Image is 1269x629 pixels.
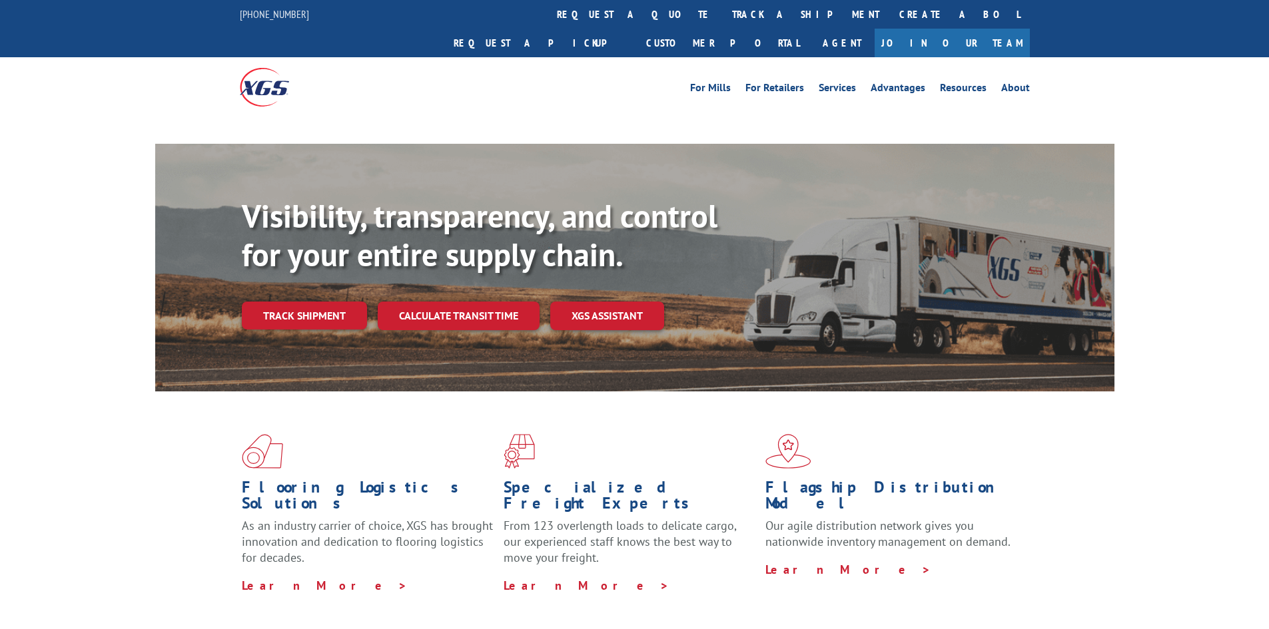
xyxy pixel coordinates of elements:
a: Learn More > [765,562,931,577]
h1: Flooring Logistics Solutions [242,479,494,518]
a: About [1001,83,1030,97]
a: Request a pickup [444,29,636,57]
a: Services [819,83,856,97]
a: Calculate transit time [378,302,540,330]
a: Join Our Team [875,29,1030,57]
img: xgs-icon-focused-on-flooring-red [504,434,535,469]
h1: Flagship Distribution Model [765,479,1017,518]
a: Learn More > [242,578,408,593]
a: Track shipment [242,302,367,329]
span: Our agile distribution network gives you nationwide inventory management on demand. [765,518,1011,549]
img: xgs-icon-flagship-distribution-model-red [765,434,811,469]
a: Customer Portal [636,29,809,57]
a: Learn More > [504,578,669,593]
a: For Retailers [745,83,804,97]
a: Advantages [871,83,925,97]
h1: Specialized Freight Experts [504,479,755,518]
span: As an industry carrier of choice, XGS has brought innovation and dedication to flooring logistics... [242,518,493,565]
a: Agent [809,29,875,57]
b: Visibility, transparency, and control for your entire supply chain. [242,195,717,275]
a: [PHONE_NUMBER] [240,7,309,21]
a: Resources [940,83,987,97]
a: For Mills [690,83,731,97]
a: XGS ASSISTANT [550,302,664,330]
p: From 123 overlength loads to delicate cargo, our experienced staff knows the best way to move you... [504,518,755,577]
img: xgs-icon-total-supply-chain-intelligence-red [242,434,283,469]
